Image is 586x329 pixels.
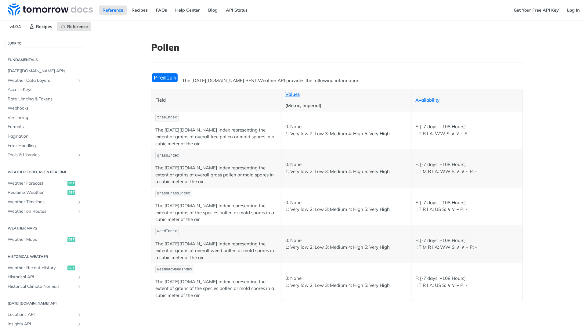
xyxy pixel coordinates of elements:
[155,127,277,147] p: The [DATE][DOMAIN_NAME] index representing the extent of grains of overall tree pollen or mold sp...
[8,237,66,243] span: Weather Maps
[5,39,83,48] button: JUMP TO
[77,153,82,157] button: Show subpages for Tools & Libraries
[5,188,83,197] a: Realtime Weatherget
[155,266,194,273] code: weedRagweedIndex
[415,161,519,175] p: F: [-7 days, +108 Hours] I: T M R I A: WW S: ∧ ∨ ~ P: -
[5,235,83,244] a: Weather Mapsget
[8,321,75,327] span: Insights API
[8,78,75,84] span: Weather Data Layers
[5,263,83,273] a: Weather Recent Historyget
[5,310,83,319] a: Locations APIShow subpages for Locations API
[8,143,82,149] span: Error Handling
[5,273,83,282] a: Historical APIShow subpages for Historical API
[128,5,151,15] a: Recipes
[5,132,83,141] a: Pagination
[155,114,179,121] code: treeIndex
[8,208,75,215] span: Weather on Routes
[5,301,83,306] h2: [DATE][DOMAIN_NAME] API
[8,124,82,130] span: Formats
[155,164,277,185] p: The [DATE][DOMAIN_NAME] index representing the extent of grains of overall grass pollen or mold s...
[155,228,179,235] code: weedIndex
[6,22,24,31] span: v4.0.1
[5,254,83,259] h2: Historical Weather
[5,207,83,216] a: Weather on RoutesShow subpages for Weather on Routes
[57,22,91,31] a: Reference
[5,282,83,291] a: Historical Climate NormalsShow subpages for Historical Climate Normals
[8,284,75,290] span: Historical Climate Normals
[155,278,277,299] p: The [DATE][DOMAIN_NAME] index representing the extent of grains of the species pollen or mold spo...
[99,5,127,15] a: Reference
[8,265,66,271] span: Weather Recent History
[153,5,170,15] a: FAQs
[5,320,83,329] a: Insights APIShow subpages for Insights API
[8,274,75,280] span: Historical API
[285,275,407,289] p: 0: None 1: Very low 2: Low 3: Medium 4: High 5: Very High
[8,180,66,186] span: Weather Forecast
[8,68,82,74] span: [DATE][DOMAIN_NAME] APIs
[415,97,440,103] a: Availability
[285,237,407,251] p: 0: None 1: Very low 2: Low 3: Medium 4: High 5: Very High
[5,85,83,94] a: Access Keys
[415,237,519,251] p: F: [-7 days, +108 Hours] I: T M R I A: WW S: ∧ ∨ ~ P: -
[5,141,83,150] a: Error Handling
[67,181,75,186] span: get
[77,284,82,289] button: Show subpages for Historical Climate Normals
[8,190,66,196] span: Realtime Weather
[285,199,407,213] p: 0: None 1: Very low 2: Low 3: Medium 4: High 5: Very High
[510,5,562,15] a: Get Your Free API Key
[415,123,519,137] p: F: [-7 days, +108 Hours] I: T R I A: WW S: ∧ ∨ ~ P: -
[172,5,203,15] a: Help Center
[77,275,82,280] button: Show subpages for Historical API
[5,150,83,160] a: Tools & LibrariesShow subpages for Tools & Libraries
[285,91,300,97] a: Values
[5,197,83,207] a: Weather TimelinesShow subpages for Weather Timelines
[285,161,407,175] p: 0: None 1: Very low 2: Low 3: Medium 4: High 5: Very High
[222,5,251,15] a: API Status
[8,87,82,93] span: Access Keys
[415,199,519,213] p: F: [-7 days, +108 Hours] I: T R I A: US S: ∧ ∨ ~ P: -
[8,105,82,111] span: Webhooks
[8,96,82,102] span: Rate Limiting & Tokens
[5,179,83,188] a: Weather Forecastget
[155,202,277,223] p: The [DATE][DOMAIN_NAME] index representing the extent of grains of the species pollen or mold spo...
[67,237,75,242] span: get
[5,226,83,231] h2: Weather Maps
[155,152,181,159] code: grassIndex
[8,199,75,205] span: Weather Timelines
[67,266,75,270] span: get
[77,322,82,327] button: Show subpages for Insights API
[8,152,75,158] span: Tools & Libraries
[155,190,192,197] code: grassGrassIndex
[67,190,75,195] span: get
[26,22,56,31] a: Recipes
[155,240,277,261] p: The [DATE][DOMAIN_NAME] index representing the extent of grains of overall weed pollen or mold sp...
[285,102,407,109] p: (Metric, Imperial)
[564,5,583,15] a: Log In
[205,5,221,15] a: Blog
[5,113,83,122] a: Versioning
[36,24,52,29] span: Recipes
[5,104,83,113] a: Webhooks
[77,209,82,214] button: Show subpages for Weather on Routes
[151,42,523,53] h1: Pollen
[8,115,82,121] span: Versioning
[151,77,523,84] p: The [DATE][DOMAIN_NAME] REST Weather API provides the following information:
[77,312,82,317] button: Show subpages for Locations API
[415,275,519,289] p: F: [-7 days, +108 Hours] I: T R I A: US S: ∧ ∨ ~ P: -
[155,97,277,104] p: Field
[77,78,82,83] button: Show subpages for Weather Data Layers
[5,76,83,85] a: Weather Data LayersShow subpages for Weather Data Layers
[5,95,83,104] a: Rate Limiting & Tokens
[5,67,83,76] a: [DATE][DOMAIN_NAME] APIs
[8,133,82,139] span: Pagination
[77,200,82,204] button: Show subpages for Weather Timelines
[5,57,83,63] h2: Fundamentals
[5,169,83,175] h2: Weather Forecast & realtime
[8,312,75,318] span: Locations API
[285,123,407,137] p: 0: None 1: Very low 2: Low 3: Medium 4: High 5: Very High
[8,3,93,16] img: Tomorrow.io Weather API Docs
[67,24,88,29] span: Reference
[5,122,83,132] a: Formats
